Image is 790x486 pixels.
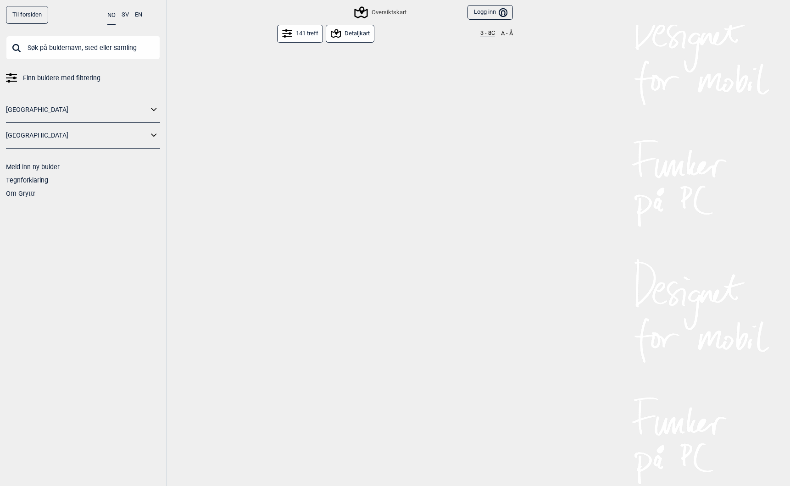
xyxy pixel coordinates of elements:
[6,36,160,60] input: Søk på buldernavn, sted eller samling
[6,163,60,171] a: Meld inn ny bulder
[107,6,116,25] button: NO
[6,129,148,142] a: [GEOGRAPHIC_DATA]
[122,6,129,24] button: SV
[326,25,374,43] button: Detaljkart
[277,25,323,43] button: 141 treff
[501,30,513,37] button: A - Å
[6,190,35,197] a: Om Gryttr
[6,177,48,184] a: Tegnforklaring
[6,103,148,116] a: [GEOGRAPHIC_DATA]
[480,30,495,37] button: 3 - 8C
[6,6,48,24] a: Til forsiden
[23,72,100,85] span: Finn buldere med filtrering
[356,7,406,18] div: Oversiktskart
[467,5,513,20] button: Logg inn
[135,6,142,24] button: EN
[6,72,160,85] a: Finn buldere med filtrering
